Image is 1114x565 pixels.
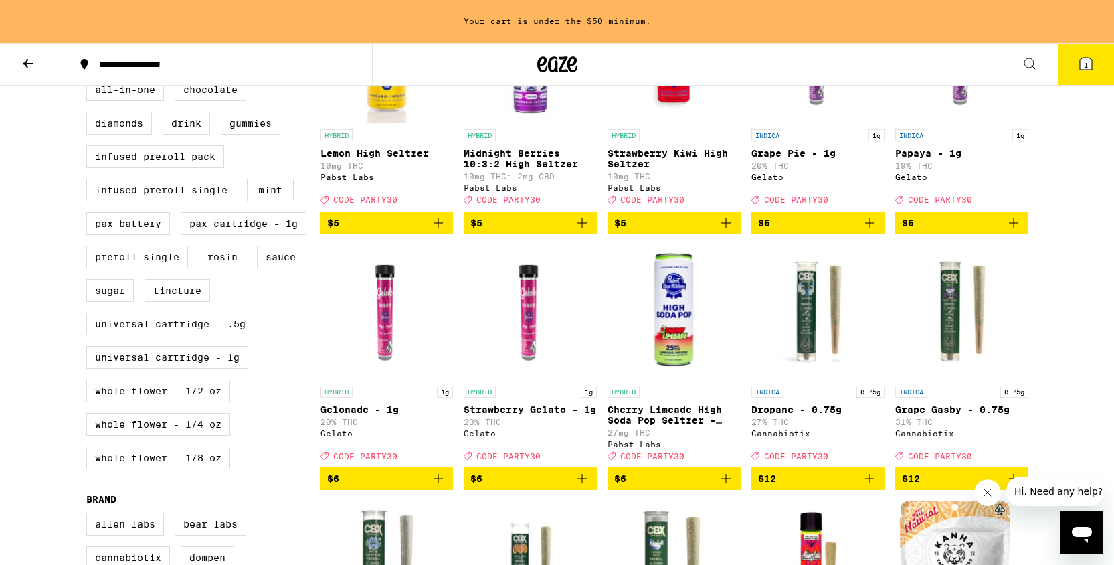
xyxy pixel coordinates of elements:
p: Grape Gasby - 0.75g [895,404,1028,415]
p: 1g [1012,129,1028,141]
img: Pabst Labs - Cherry Limeade High Soda Pop Seltzer - 25mg [608,245,741,379]
div: Cannabiotix [895,429,1028,438]
p: 1g [437,386,453,398]
p: Gelonade - 1g [320,404,454,415]
p: Lemon High Seltzer [320,148,454,159]
label: Bear Labs [175,513,246,536]
div: Pabst Labs [608,440,741,449]
button: Add to bag [464,467,597,490]
img: Cannabiotix - Dropane - 0.75g [751,245,885,379]
p: INDICA [751,129,783,141]
label: Universal Cartridge - .5g [86,313,254,335]
span: $12 [902,473,920,484]
button: Add to bag [751,467,885,490]
span: 1 [1084,61,1088,69]
p: 0.75g [856,386,885,398]
p: Cherry Limeade High Soda Pop Seltzer - 25mg [608,404,741,426]
label: Infused Preroll Single [86,179,236,201]
p: 19% THC [895,161,1028,170]
img: Gelato - Gelonade - 1g [320,245,454,379]
p: HYBRID [608,386,640,398]
p: HYBRID [608,129,640,141]
p: 27mg THC [608,428,741,437]
div: Pabst Labs [608,183,741,192]
span: $6 [902,218,914,228]
a: Open page for Cherry Limeade High Soda Pop Seltzer - 25mg from Pabst Labs [608,245,741,467]
button: Add to bag [608,212,741,234]
label: Infused Preroll Pack [86,145,224,168]
label: Sugar [86,279,134,302]
p: Grape Pie - 1g [751,148,885,159]
p: INDICA [895,386,927,398]
p: HYBRID [320,129,353,141]
p: INDICA [895,129,927,141]
span: $5 [327,218,339,228]
p: HYBRID [464,129,496,141]
p: Strawberry Kiwi High Seltzer [608,148,741,169]
button: Add to bag [751,212,885,234]
div: Cannabiotix [751,429,885,438]
p: HYBRID [464,386,496,398]
button: Add to bag [320,467,454,490]
p: 20% THC [320,418,454,426]
a: Open page for Dropane - 0.75g from Cannabiotix [751,245,885,467]
button: Add to bag [895,212,1028,234]
p: 27% THC [751,418,885,426]
label: Whole Flower - 1/2 oz [86,380,230,402]
p: 31% THC [895,418,1028,426]
div: Gelato [895,173,1028,181]
button: 1 [1058,44,1114,85]
p: 10mg THC: 2mg CBD [464,172,597,181]
p: 10mg THC [320,161,454,170]
p: Midnight Berries 10:3:2 High Seltzer [464,148,597,169]
a: Open page for Gelonade - 1g from Gelato [320,245,454,467]
p: 23% THC [464,418,597,426]
a: Open page for Grape Gasby - 0.75g from Cannabiotix [895,245,1028,467]
label: Diamonds [86,112,152,135]
label: Preroll Single [86,246,188,268]
p: INDICA [751,386,783,398]
span: CODE PARTY30 [620,196,684,205]
button: Add to bag [464,212,597,234]
p: Strawberry Gelato - 1g [464,404,597,415]
span: CODE PARTY30 [620,452,684,461]
label: Tincture [145,279,210,302]
span: $6 [327,473,339,484]
span: CODE PARTY30 [333,452,397,461]
span: $5 [470,218,482,228]
label: Universal Cartridge - 1g [86,346,248,369]
iframe: Close message [974,479,1001,506]
span: $6 [614,473,626,484]
label: PAX Cartridge - 1g [181,212,306,235]
label: Chocolate [175,78,246,101]
button: Add to bag [895,467,1028,490]
span: CODE PARTY30 [764,196,828,205]
span: CODE PARTY30 [333,196,397,205]
label: Sauce [257,246,304,268]
label: PAX Battery [86,212,170,235]
p: Papaya - 1g [895,148,1028,159]
span: CODE PARTY30 [476,452,541,461]
p: 20% THC [751,161,885,170]
label: Drink [163,112,210,135]
div: Pabst Labs [464,183,597,192]
p: 10mg THC [608,172,741,181]
p: Dropane - 0.75g [751,404,885,415]
span: CODE PARTY30 [908,196,972,205]
a: Open page for Strawberry Gelato - 1g from Gelato [464,245,597,467]
img: Cannabiotix - Grape Gasby - 0.75g [895,245,1028,379]
div: Gelato [320,429,454,438]
div: Gelato [464,429,597,438]
label: Whole Flower - 1/8 oz [86,447,230,469]
label: Alien Labs [86,513,164,536]
div: Pabst Labs [320,173,454,181]
span: $6 [470,473,482,484]
div: Gelato [751,173,885,181]
button: Add to bag [608,467,741,490]
span: CODE PARTY30 [476,196,541,205]
legend: Brand [86,494,116,505]
label: Mint [247,179,294,201]
button: Add to bag [320,212,454,234]
span: CODE PARTY30 [764,452,828,461]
